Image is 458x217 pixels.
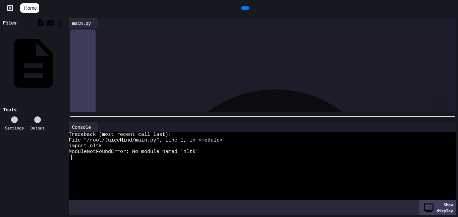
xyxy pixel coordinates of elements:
[69,19,94,26] div: main.py
[20,3,39,13] a: Home
[69,123,94,130] div: Console
[69,138,223,143] span: File "/root/JuiceMind/main.py", line 1, in <module>
[69,143,102,149] span: import nltk
[5,125,24,131] div: Settings
[31,125,45,131] div: Output
[3,106,16,113] div: Tools
[24,5,37,11] span: Home
[69,132,171,138] span: Traceback (most recent call last):
[69,149,198,155] span: ModuleNotFoundError: No module named 'nltk'
[69,122,98,132] div: Console
[419,200,456,215] div: Show display
[3,19,16,26] div: Files
[69,18,98,28] div: main.py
